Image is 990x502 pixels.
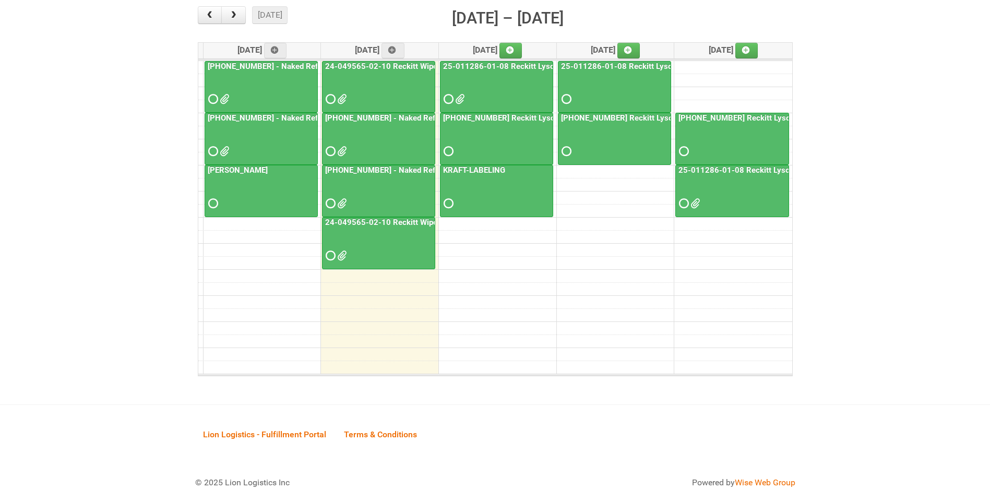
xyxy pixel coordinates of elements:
[508,476,795,489] div: Powered by
[440,113,553,165] a: [PHONE_NUMBER] Reckitt Lysol Wipes Stage 4 - labeling day
[675,165,789,217] a: 25-011286-01-08 Reckitt Lysol Laundry Scented
[452,6,564,30] h2: [DATE] – [DATE]
[675,113,789,165] a: [PHONE_NUMBER] Reckitt Lysol Wipes Stage 4 - labeling day
[444,200,451,207] span: Requested
[337,200,344,207] span: GROUP 10041.jpg GROUP 1004 (2).jpg GROUP 1004 (3).jpg GROUP 1004 (4).jpg GROUP 1004 (5).jpg GROUP...
[558,61,671,113] a: 25-011286-01-08 Reckitt Lysol Laundry Scented - BLINDING (hold slot)
[441,62,698,71] a: 25-011286-01-08 Reckitt Lysol Laundry Scented - BLINDING (hold slot)
[252,6,288,24] button: [DATE]
[676,113,897,123] a: [PHONE_NUMBER] Reckitt Lysol Wipes Stage 4 - labeling day
[220,95,227,103] span: Lion25-055556-01_LABELS_03Oct25.xlsx MOR - 25-055556-01.xlsm G147.png G258.png G369.png M147.png ...
[473,45,522,55] span: [DATE]
[203,429,326,439] span: Lion Logistics - Fulfillment Portal
[206,62,392,71] a: [PHONE_NUMBER] - Naked Reformulation Mailing 1
[337,95,344,103] span: 24-049565-02 Reckitt Wipes HUT Stages 1-3 - Lion addresses (sbm ybm) revised.xlsx 24-049565-02 Re...
[440,61,553,113] a: 25-011286-01-08 Reckitt Lysol Laundry Scented - BLINDING (hold slot)
[690,200,698,207] span: 25-011286-01 - MDN (3).xlsx 25-011286-01 - MDN (2).xlsx 25-011286-01-08 - JNF.DOC 25-011286-01 - ...
[735,43,758,58] a: Add an event
[220,148,227,155] span: GROUP 1003.jpg GROUP 1003 (2).jpg GROUP 1003 (3).jpg GROUP 1003 (4).jpg GROUP 1003 (5).jpg GROUP ...
[205,165,318,217] a: [PERSON_NAME]
[206,113,424,123] a: [PHONE_NUMBER] - Naked Reformulation Mailing 1 PHOTOS
[441,113,661,123] a: [PHONE_NUMBER] Reckitt Lysol Wipes Stage 4 - labeling day
[326,252,333,259] span: Requested
[455,95,462,103] span: LABEL RECONCILIATION FORM_25011286.docx 25-011286-01 - MOR - Blinding.xlsm
[444,95,451,103] span: Requested
[206,165,270,175] a: [PERSON_NAME]
[208,148,216,155] span: Requested
[562,148,569,155] span: Requested
[337,252,344,259] span: GROUP 1001 (2) BACK.jpg GROUP 1001 (2) jpg.jpg GROUP 1001 (3) BACK.jpg GROUP 1001 (3)1.jpg
[558,113,671,165] a: [PHONE_NUMBER] Reckitt Lysol Wipes Stage 4 - labeling day
[205,113,318,165] a: [PHONE_NUMBER] - Naked Reformulation Mailing 1 PHOTOS
[676,165,854,175] a: 25-011286-01-08 Reckitt Lysol Laundry Scented
[617,43,640,58] a: Add an event
[187,469,490,497] div: © 2025 Lion Logistics Inc
[355,45,404,55] span: [DATE]
[444,148,451,155] span: Requested
[323,62,503,71] a: 24-049565-02-10 Reckitt Wipes HUT Stages 1-3
[326,200,333,207] span: Requested
[735,477,795,487] a: Wise Web Group
[322,113,435,165] a: [PHONE_NUMBER] - Naked Reformulation - Mailing 2
[208,95,216,103] span: Requested
[326,148,333,155] span: Requested
[322,61,435,113] a: 24-049565-02-10 Reckitt Wipes HUT Stages 1-3
[559,113,779,123] a: [PHONE_NUMBER] Reckitt Lysol Wipes Stage 4 - labeling day
[264,43,287,58] a: Add an event
[208,200,216,207] span: Requested
[441,165,507,175] a: KRAFT-LABELING
[323,218,560,227] a: 24-049565-02-10 Reckitt Wipes HUT Stages 1-3 - slot for photos
[323,165,542,175] a: [PHONE_NUMBER] - Naked Reformulation Mailing 2 PHOTOS
[679,200,686,207] span: Requested
[326,95,333,103] span: Requested
[195,418,334,450] a: Lion Logistics - Fulfillment Portal
[322,165,435,217] a: [PHONE_NUMBER] - Naked Reformulation Mailing 2 PHOTOS
[709,45,758,55] span: [DATE]
[322,217,435,269] a: 24-049565-02-10 Reckitt Wipes HUT Stages 1-3 - slot for photos
[499,43,522,58] a: Add an event
[381,43,404,58] a: Add an event
[237,45,287,55] span: [DATE]
[562,95,569,103] span: Requested
[323,113,515,123] a: [PHONE_NUMBER] - Naked Reformulation - Mailing 2
[336,418,425,450] a: Terms & Conditions
[205,61,318,113] a: [PHONE_NUMBER] - Naked Reformulation Mailing 1
[591,45,640,55] span: [DATE]
[559,62,816,71] a: 25-011286-01-08 Reckitt Lysol Laundry Scented - BLINDING (hold slot)
[344,429,417,439] span: Terms & Conditions
[440,165,553,217] a: KRAFT-LABELING
[679,148,686,155] span: Requested
[337,148,344,155] span: LION_Mailing2_25-055556-01_LABELS_06Oct25_FIXED.xlsx MOR_M2.xlsm LION_Mailing2_25-055556-01_LABEL...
